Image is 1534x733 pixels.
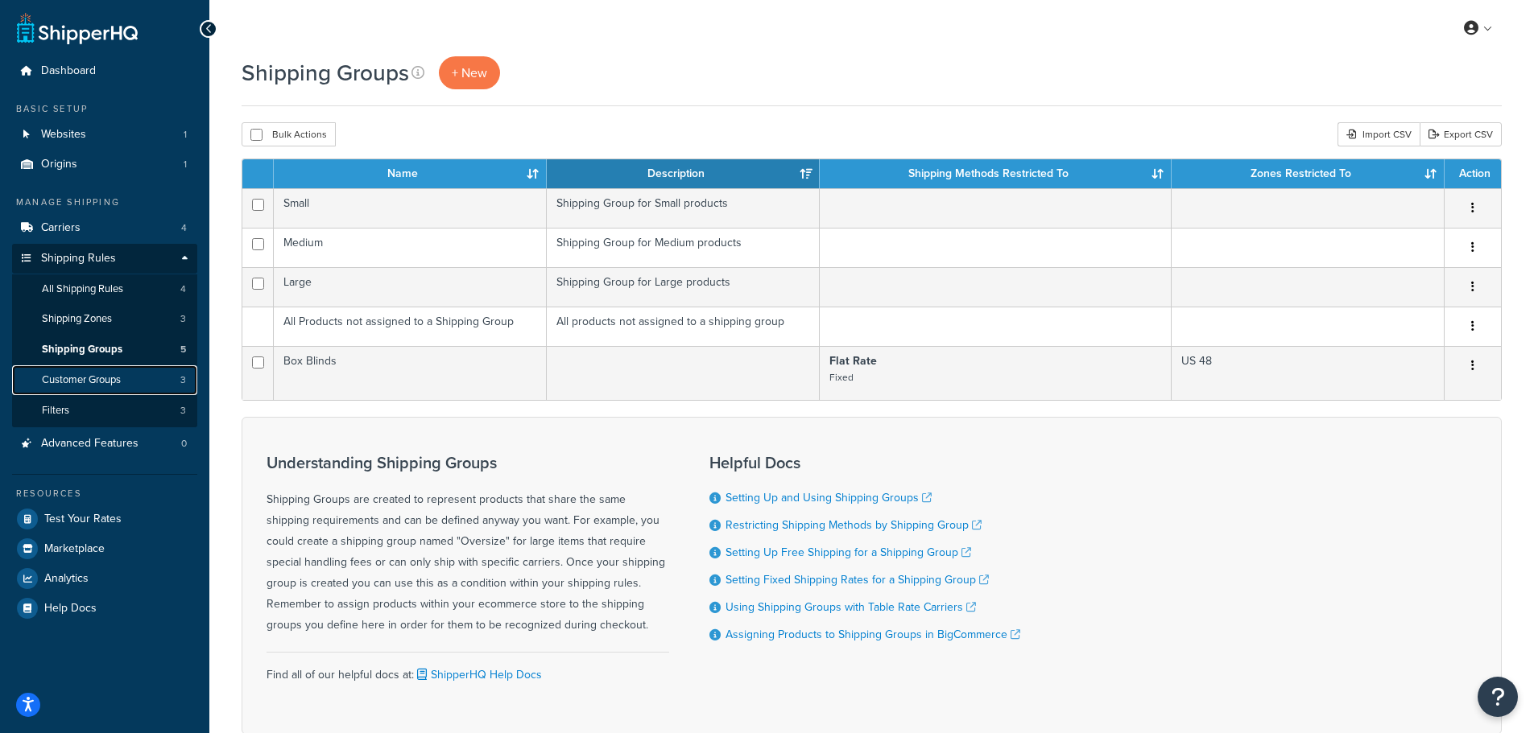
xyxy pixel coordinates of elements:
[726,489,932,506] a: Setting Up and Using Shipping Groups
[44,542,105,556] span: Marketplace
[12,504,197,533] a: Test Your Rates
[180,312,186,326] span: 3
[12,429,197,459] a: Advanced Features 0
[184,128,187,142] span: 1
[1478,677,1518,717] button: Open Resource Center
[1172,346,1445,400] td: US 48
[1338,122,1420,146] div: Import CSV
[12,429,197,459] li: Advanced Features
[184,158,187,171] span: 1
[1420,122,1502,146] a: Export CSV
[181,437,187,451] span: 0
[267,652,669,686] div: Find all of our helpful docs at:
[12,150,197,179] a: Origins 1
[41,221,81,235] span: Carriers
[41,252,116,266] span: Shipping Rules
[180,404,186,418] span: 3
[274,307,547,346] td: All Products not assigned to a Shipping Group
[12,56,197,86] a: Dashboard
[42,373,121,387] span: Customer Groups
[1445,159,1501,188] th: Action
[12,274,197,304] li: All Shipping Rules
[452,64,487,82] span: + New
[274,346,547,400] td: Box Blinds
[242,57,409,89] h1: Shipping Groups
[181,221,187,235] span: 4
[12,396,197,426] a: Filters 3
[12,244,197,274] a: Shipping Rules
[726,626,1020,643] a: Assigning Products to Shipping Groups in BigCommerce
[1172,159,1445,188] th: Zones Restricted To: activate to sort column ascending
[274,159,547,188] th: Name: activate to sort column ascending
[44,513,122,526] span: Test Your Rates
[42,343,122,356] span: Shipping Groups
[274,267,547,307] td: Large
[709,454,1020,472] h3: Helpful Docs
[274,228,547,267] td: Medium
[12,120,197,150] a: Websites 1
[12,304,197,334] li: Shipping Zones
[547,228,820,267] td: Shipping Group for Medium products
[12,244,197,427] li: Shipping Rules
[180,373,186,387] span: 3
[180,282,186,296] span: 4
[726,599,976,616] a: Using Shipping Groups with Table Rate Carriers
[42,282,123,296] span: All Shipping Rules
[42,404,69,418] span: Filters
[267,454,669,472] h3: Understanding Shipping Groups
[12,213,197,243] a: Carriers 4
[17,12,138,44] a: ShipperHQ Home
[12,564,197,593] a: Analytics
[829,352,877,369] strong: Flat Rate
[726,544,971,561] a: Setting Up Free Shipping for a Shipping Group
[41,64,96,78] span: Dashboard
[12,196,197,209] div: Manage Shipping
[41,158,77,171] span: Origins
[12,274,197,304] a: All Shipping Rules 4
[829,370,854,385] small: Fixed
[414,666,542,683] a: ShipperHQ Help Docs
[547,188,820,228] td: Shipping Group for Small products
[12,335,197,364] li: Shipping Groups
[42,312,112,326] span: Shipping Zones
[820,159,1172,188] th: Shipping Methods Restricted To: activate to sort column ascending
[12,594,197,623] a: Help Docs
[12,335,197,364] a: Shipping Groups 5
[274,188,547,228] td: Small
[12,534,197,563] a: Marketplace
[44,602,97,616] span: Help Docs
[12,487,197,500] div: Resources
[12,304,197,334] a: Shipping Zones 3
[726,517,982,533] a: Restricting Shipping Methods by Shipping Group
[12,102,197,116] div: Basic Setup
[12,365,197,395] a: Customer Groups 3
[12,396,197,426] li: Filters
[12,150,197,179] li: Origins
[41,437,139,451] span: Advanced Features
[12,213,197,243] li: Carriers
[41,128,86,142] span: Websites
[439,56,500,89] a: + New
[726,571,989,588] a: Setting Fixed Shipping Rates for a Shipping Group
[12,365,197,395] li: Customer Groups
[180,343,186,356] span: 5
[44,572,89,586] span: Analytics
[12,120,197,150] li: Websites
[267,454,669,636] div: Shipping Groups are created to represent products that share the same shipping requirements and c...
[547,307,820,346] td: All products not assigned to a shipping group
[547,267,820,307] td: Shipping Group for Large products
[547,159,820,188] th: Description: activate to sort column ascending
[242,122,336,146] button: Bulk Actions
